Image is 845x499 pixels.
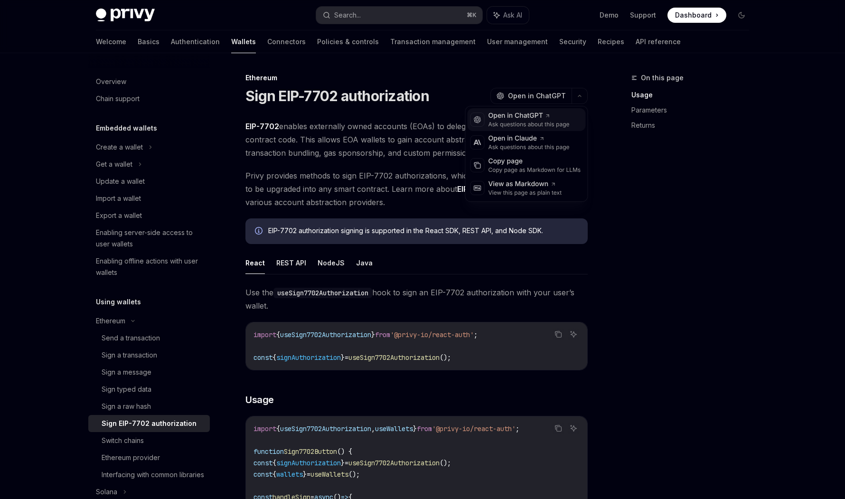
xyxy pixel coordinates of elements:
[488,111,570,121] div: Open in ChatGPT
[96,193,141,204] div: Import a wallet
[96,315,125,327] div: Ethereum
[96,30,126,53] a: Welcome
[487,30,548,53] a: User management
[88,253,210,281] a: Enabling offline actions with user wallets
[303,470,307,479] span: }
[337,447,352,456] span: () {
[88,330,210,347] a: Send a transaction
[88,466,210,483] a: Interfacing with common libraries
[102,452,160,463] div: Ethereum provider
[317,30,379,53] a: Policies & controls
[276,459,341,467] span: signAuthorization
[631,87,757,103] a: Usage
[88,173,210,190] a: Update a wallet
[245,169,588,209] span: Privy provides methods to sign EIP-7702 authorizations, which allows your embedded wallets to be ...
[138,30,160,53] a: Basics
[102,401,151,412] div: Sign a raw hash
[488,166,581,174] div: Copy page as Markdown for LLMs
[102,332,160,344] div: Send a transaction
[318,252,345,274] button: NodeJS
[88,432,210,449] a: Switch chains
[96,486,117,498] div: Solana
[88,73,210,90] a: Overview
[630,10,656,20] a: Support
[96,210,142,221] div: Export a wallet
[102,469,204,480] div: Interfacing with common libraries
[88,415,210,432] a: Sign EIP-7702 authorization
[675,10,712,20] span: Dashboard
[334,9,361,21] div: Search...
[598,30,624,53] a: Recipes
[171,30,220,53] a: Authentication
[490,88,572,104] button: Open in ChatGPT
[88,364,210,381] a: Sign a message
[474,330,478,339] span: ;
[276,424,280,433] span: {
[280,330,371,339] span: useSign7702Authorization
[467,11,477,19] span: ⌘ K
[245,252,265,274] button: React
[255,227,264,236] svg: Info
[272,470,276,479] span: {
[432,424,516,433] span: '@privy-io/react-auth'
[488,179,562,189] div: View as Markdown
[413,424,417,433] span: }
[88,207,210,224] a: Export a wallet
[552,328,564,340] button: Copy the contents from the code block
[371,424,375,433] span: ,
[341,353,345,362] span: }
[245,286,588,312] span: Use the hook to sign an EIP-7702 authorization with your user’s wallet.
[96,9,155,22] img: dark logo
[272,459,276,467] span: {
[102,367,151,378] div: Sign a message
[102,418,197,429] div: Sign EIP-7702 authorization
[631,118,757,133] a: Returns
[245,393,274,406] span: Usage
[231,30,256,53] a: Wallets
[516,424,519,433] span: ;
[567,422,580,434] button: Ask AI
[253,330,276,339] span: import
[310,470,348,479] span: useWallets
[440,459,451,467] span: ();
[631,103,757,118] a: Parameters
[307,470,310,479] span: =
[96,255,204,278] div: Enabling offline actions with user wallets
[345,353,348,362] span: =
[567,328,580,340] button: Ask AI
[102,384,151,395] div: Sign typed data
[273,288,372,298] code: useSign7702Authorization
[636,30,681,53] a: API reference
[88,190,210,207] a: Import a wallet
[345,459,348,467] span: =
[253,353,272,362] span: const
[276,330,280,339] span: {
[316,7,482,24] button: Search...⌘K
[503,10,522,20] span: Ask AI
[245,87,429,104] h1: Sign EIP-7702 authorization
[488,157,581,166] div: Copy page
[253,424,276,433] span: import
[245,73,588,83] div: Ethereum
[88,224,210,253] a: Enabling server-side access to user wallets
[276,353,341,362] span: signAuthorization
[641,72,684,84] span: On this page
[102,435,144,446] div: Switch chains
[440,353,451,362] span: ();
[488,189,562,197] div: View this page as plain text
[96,141,143,153] div: Create a wallet
[96,227,204,250] div: Enabling server-side access to user wallets
[253,470,272,479] span: const
[487,7,529,24] button: Ask AI
[341,459,345,467] span: }
[280,424,371,433] span: useSign7702Authorization
[457,184,491,194] a: EIP-7702
[375,424,413,433] span: useWallets
[88,398,210,415] a: Sign a raw hash
[253,459,272,467] span: const
[96,93,140,104] div: Chain support
[488,121,570,128] div: Ask questions about this page
[417,424,432,433] span: from
[88,449,210,466] a: Ethereum provider
[245,120,588,160] span: enables externally owned accounts (EOAs) to delegate their execution to smart contract code. This...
